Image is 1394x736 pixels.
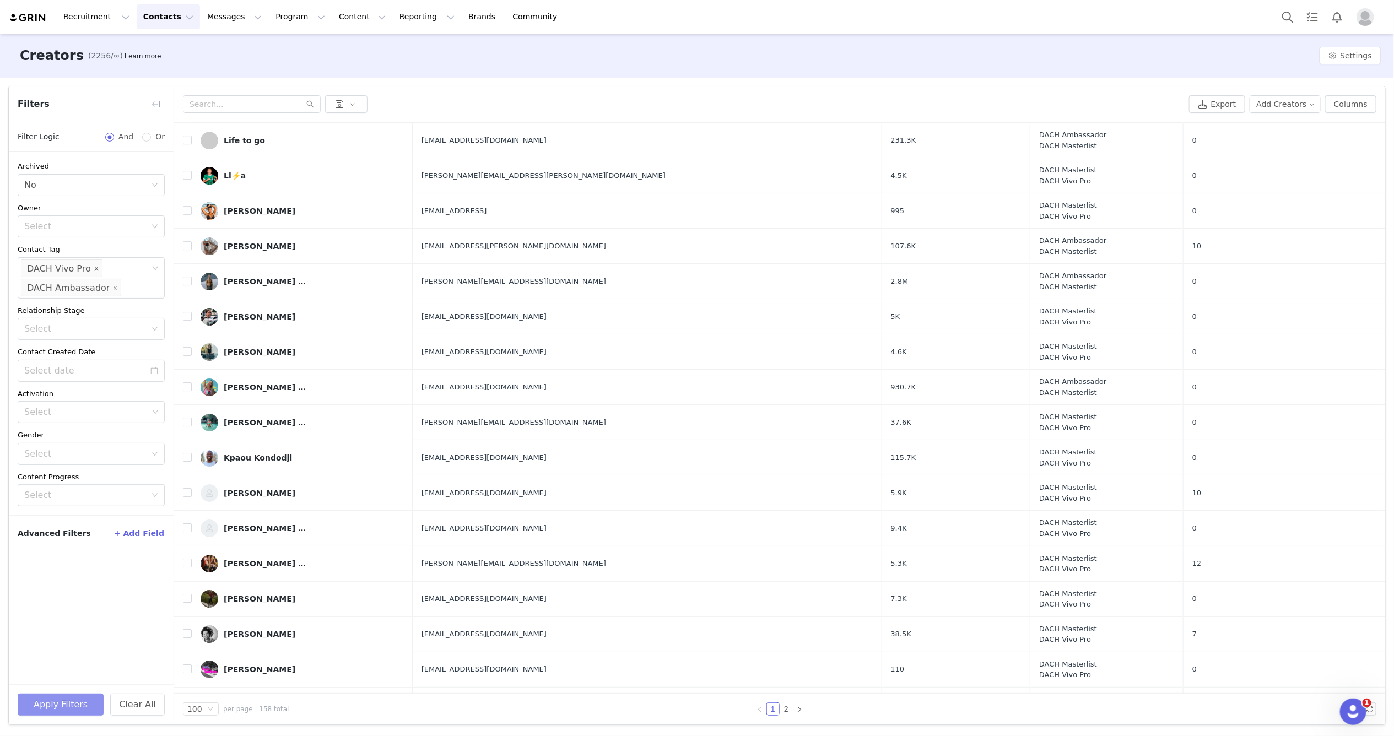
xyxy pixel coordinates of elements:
span: [EMAIL_ADDRESS][DOMAIN_NAME] [422,382,547,393]
i: icon: calendar [150,367,158,375]
span: [EMAIL_ADDRESS] [422,205,487,217]
div: Relationship Stage [18,305,165,316]
div: Gender [18,430,165,441]
button: Columns [1325,95,1376,113]
span: 995 [891,205,905,217]
span: 107.6K [891,241,916,252]
a: [PERSON_NAME] [201,661,404,678]
div: Select [24,407,148,418]
button: Clear All [110,694,165,716]
img: 46170231-5fd4-4c54-ab0f-cd9c63cd0526.jpg [201,378,218,396]
span: 115.7K [891,452,916,463]
span: Advanced Filters [18,528,91,539]
img: 00928cac-0437-4808-bdaa-f98ea89db995--s.jpg [201,484,218,502]
button: + Add Field [114,524,165,542]
span: DACH Ambassador DACH Masterlist [1039,270,1106,292]
span: DACH Masterlist DACH Vivo Pro [1039,659,1097,680]
img: placeholder-profile.jpg [1357,8,1374,26]
img: f9b76e80-fff2-4169-983c-ff4bbf65bbff.jpg [201,202,218,220]
span: 7.3K [891,593,907,604]
span: 0 [1192,347,1197,358]
div: [PERSON_NAME] | ZUMBA¬Æ Instructor & Dancer [224,383,306,392]
span: 10 [1192,488,1202,499]
i: icon: down [152,451,158,458]
a: [PERSON_NAME] [201,237,404,255]
span: DACH Masterlist DACH Vivo Pro [1039,412,1097,433]
span: DACH Masterlist DACH Vivo Pro [1039,447,1097,468]
a: [PERSON_NAME] ([PERSON_NAME]) [201,273,404,290]
li: DACH Ambassador [21,279,121,296]
div: [PERSON_NAME] | Mentor • Human Design • Podcast Host [224,418,306,427]
img: 1021fa34-8648-4a10-a50f-26568c0cc085.jpg [201,273,218,290]
span: DACH Masterlist DACH Vivo Pro [1039,200,1097,221]
span: 9.4K [891,523,907,534]
span: Or [151,131,165,143]
a: [PERSON_NAME] | ZUMBA¬Æ Instructor & Dancer [201,378,404,396]
i: icon: close [94,266,99,272]
a: [PERSON_NAME] [201,590,404,608]
li: Next Page [793,702,806,716]
span: 7 [1192,629,1197,640]
span: Filters [18,98,50,111]
span: DACH Masterlist DACH Vivo Pro [1039,482,1097,504]
i: icon: down [152,409,159,416]
span: DACH Ambassador DACH Masterlist [1039,376,1106,398]
a: grin logo [9,13,47,23]
li: 2 [780,702,793,716]
div: Content Progress [18,472,165,483]
div: [PERSON_NAME] [224,207,295,215]
span: [PERSON_NAME][EMAIL_ADDRESS][DOMAIN_NAME] [422,558,606,569]
i: icon: close [112,285,118,291]
span: [EMAIL_ADDRESS][DOMAIN_NAME] [422,135,547,146]
i: icon: search [306,100,314,108]
span: 4.6K [891,347,907,358]
span: [PERSON_NAME][EMAIL_ADDRESS][DOMAIN_NAME] [422,276,606,287]
div: Activation [18,388,165,399]
a: Brands [462,4,505,29]
span: 0 [1192,417,1197,428]
a: Tasks [1300,4,1325,29]
a: [PERSON_NAME] | Weighted Calisthenics Athlete [201,555,404,572]
span: DACH Ambassador DACH Masterlist [1039,129,1106,151]
a: 1 [767,703,779,715]
li: 1 [766,702,780,716]
span: 0 [1192,523,1197,534]
div: Select [24,221,146,232]
span: DACH Ambassador DACH Masterlist [1039,235,1106,257]
div: Kpaou Kondodji [224,453,292,462]
span: [EMAIL_ADDRESS][DOMAIN_NAME] [422,488,547,499]
a: [PERSON_NAME] | Mentor • Human Design • Podcast Host [201,414,404,431]
img: 8c02350a-976c-437c-96a6-ce57c84fb772.jpg [201,449,218,467]
span: 0 [1192,452,1197,463]
span: DACH Masterlist DACH Vivo Pro [1039,588,1097,610]
a: 2 [780,703,792,715]
div: Select [24,323,146,334]
div: DACH Vivo Pro [27,260,91,278]
span: And [114,131,138,143]
div: 100 [187,703,202,715]
span: [EMAIL_ADDRESS][DOMAIN_NAME] [422,664,547,675]
span: 930.7K [891,382,916,393]
span: 37.6K [891,417,911,428]
img: 3de5f2e9-0150-41ff-9755-525255e97fc6.jpg [201,237,218,255]
a: [PERSON_NAME] [201,202,404,220]
span: 0 [1192,382,1197,393]
li: DACH Vivo Pro [21,259,102,277]
button: Export [1189,95,1245,113]
i: icon: right [796,706,803,713]
span: 10 [1192,241,1202,252]
span: [EMAIL_ADDRESS][DOMAIN_NAME] [422,311,547,322]
input: Search... [183,95,321,113]
div: Archived [18,161,165,172]
button: Contacts [137,4,200,29]
span: 0 [1192,311,1197,322]
div: DACH Ambassador [27,279,110,297]
a: Life to go [201,132,404,149]
li: Previous Page [753,702,766,716]
div: Select [24,448,146,459]
div: Life to go [224,136,265,145]
div: [PERSON_NAME] [224,242,295,251]
input: Select date [18,360,165,382]
div: [PERSON_NAME] ([PERSON_NAME]) [224,277,306,286]
span: DACH Masterlist DACH Vivo Pro [1039,341,1097,362]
